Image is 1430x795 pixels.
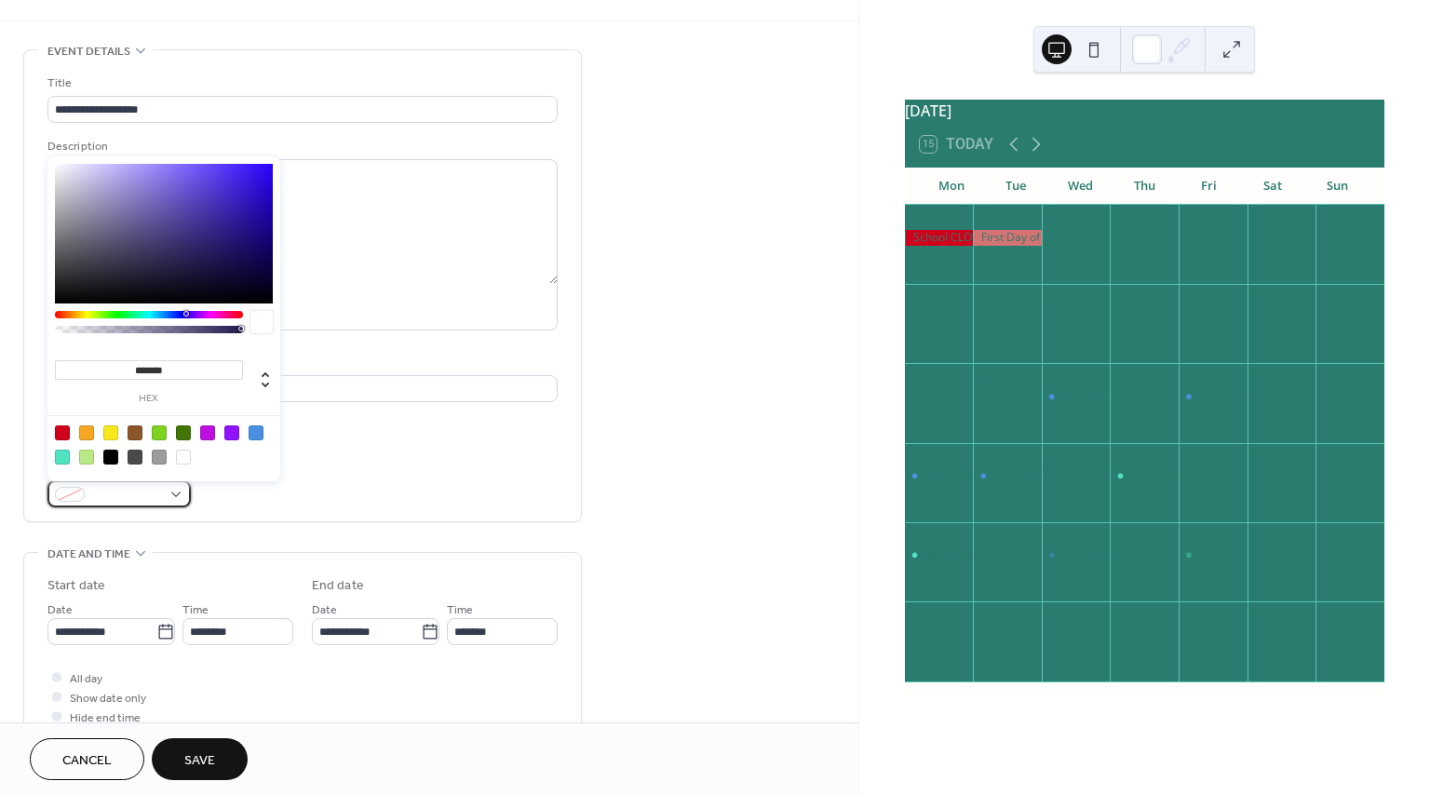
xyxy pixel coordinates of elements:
[55,394,243,404] label: hex
[978,449,992,463] div: 23
[973,230,1042,246] div: First Day of School!
[1321,607,1335,621] div: 12
[905,547,974,563] div: Yoga Class with Ms. Courtney
[984,168,1048,205] div: Tue
[1253,449,1267,463] div: 27
[1321,528,1335,542] div: 5
[70,689,146,708] span: Show date only
[30,738,144,780] button: Cancel
[47,545,130,564] span: Date and time
[978,210,992,224] div: 2
[911,210,924,224] div: 1
[47,42,130,61] span: Event details
[47,137,554,156] div: Description
[184,751,215,771] span: Save
[70,669,102,689] span: All day
[978,528,992,542] div: 30
[911,369,924,383] div: 15
[152,738,248,780] button: Save
[55,450,70,465] div: #50E3C2
[922,547,1093,563] div: Yoga Class with [PERSON_NAME]
[47,74,554,93] div: Title
[200,425,215,440] div: #BD10E0
[1241,168,1305,205] div: Sat
[920,168,984,205] div: Mon
[911,528,924,542] div: 29
[1047,210,1061,224] div: 3
[1184,210,1198,224] div: 5
[224,425,239,440] div: #9013FE
[62,751,112,771] span: Cancel
[79,425,94,440] div: #F5A623
[905,230,974,246] div: School CLOSED - Labor Day
[978,290,992,303] div: 9
[176,425,191,440] div: #417505
[1321,449,1335,463] div: 28
[103,425,118,440] div: #F8E71C
[1195,547,1393,563] div: Music Class with Ms. [PERSON_NAME]
[1184,369,1198,383] div: 19
[1184,290,1198,303] div: 12
[1253,290,1267,303] div: 13
[55,425,70,440] div: #D0021B
[70,708,141,728] span: Hide end time
[1047,290,1061,303] div: 10
[1126,468,1261,484] div: Spanish Class with Ms. Lia
[312,576,364,596] div: End date
[47,576,105,596] div: Start date
[1047,369,1061,383] div: 17
[1195,389,1282,405] div: Ice Cream Social
[1253,528,1267,542] div: 4
[978,369,992,383] div: 16
[1321,369,1335,383] div: 21
[1113,168,1177,205] div: Thu
[47,353,554,372] div: Location
[1179,547,1248,563] div: Music Class with Ms. Linda
[911,290,924,303] div: 8
[1305,168,1369,205] div: Sun
[1047,528,1061,542] div: 1
[1321,210,1335,224] div: 7
[905,100,1384,122] div: [DATE]
[1048,168,1113,205] div: Wed
[973,468,1042,484] div: PP1 & PP2 Back to School Night
[47,600,73,620] span: Date
[1047,449,1061,463] div: 24
[128,450,142,465] div: #4A4A4A
[905,468,974,484] div: Toddler Back to School Night
[1047,607,1061,621] div: 8
[1253,369,1267,383] div: 20
[1059,547,1201,563] div: Parent Playground Morning
[1253,210,1267,224] div: 6
[1115,369,1129,383] div: 18
[990,468,1152,484] div: PP1 & PP2 Back to School Night
[1184,607,1198,621] div: 10
[1059,389,1187,405] div: PP3 Back to School Night
[79,450,94,465] div: #B8E986
[312,600,337,620] span: Date
[152,425,167,440] div: #7ED321
[1115,528,1129,542] div: 2
[1042,547,1111,563] div: Parent Playground Morning
[1115,449,1129,463] div: 25
[1115,290,1129,303] div: 11
[447,600,473,620] span: Time
[1177,168,1241,205] div: Fri
[182,600,209,620] span: Time
[152,450,167,465] div: #9B9B9B
[1184,449,1198,463] div: 26
[911,607,924,621] div: 6
[1115,607,1129,621] div: 9
[103,450,118,465] div: #000000
[1321,290,1335,303] div: 14
[911,449,924,463] div: 22
[176,450,191,465] div: #FFFFFF
[1179,389,1248,405] div: Ice Cream Social
[922,468,1071,484] div: Toddler Back to School Night
[1184,528,1198,542] div: 3
[1115,210,1129,224] div: 4
[249,425,263,440] div: #4A90E2
[1110,468,1179,484] div: Spanish Class with Ms. Lia
[978,607,992,621] div: 7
